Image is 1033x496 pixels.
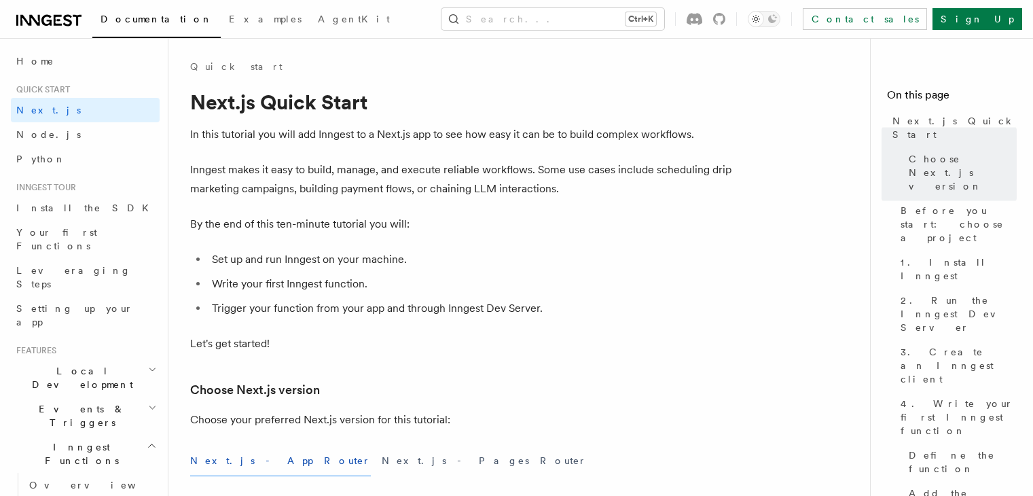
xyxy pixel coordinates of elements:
[11,364,148,391] span: Local Development
[892,114,1017,141] span: Next.js Quick Start
[932,8,1022,30] a: Sign Up
[29,480,169,491] span: Overview
[895,250,1017,288] a: 1. Install Inngest
[190,160,733,198] p: Inngest makes it easy to build, manage, and execute reliable workflows. Some use cases include sc...
[803,8,927,30] a: Contact sales
[16,154,66,164] span: Python
[190,446,371,476] button: Next.js - App Router
[909,152,1017,193] span: Choose Next.js version
[190,90,733,114] h1: Next.js Quick Start
[11,84,70,95] span: Quick start
[16,227,97,251] span: Your first Functions
[190,125,733,144] p: In this tutorial you will add Inngest to a Next.js app to see how easy it can be to build complex...
[626,12,656,26] kbd: Ctrl+K
[101,14,213,24] span: Documentation
[903,147,1017,198] a: Choose Next.js version
[221,4,310,37] a: Examples
[11,258,160,296] a: Leveraging Steps
[11,359,160,397] button: Local Development
[11,49,160,73] a: Home
[190,380,320,400] a: Choose Next.js version
[901,204,1017,245] span: Before you start: choose a project
[11,196,160,220] a: Install the SDK
[887,87,1017,109] h4: On this page
[92,4,221,38] a: Documentation
[11,98,160,122] a: Next.js
[16,202,157,213] span: Install the SDK
[895,288,1017,340] a: 2. Run the Inngest Dev Server
[11,220,160,258] a: Your first Functions
[190,215,733,234] p: By the end of this ten-minute tutorial you will:
[229,14,302,24] span: Examples
[11,402,148,429] span: Events & Triggers
[11,440,147,467] span: Inngest Functions
[901,294,1017,334] span: 2. Run the Inngest Dev Server
[11,296,160,334] a: Setting up your app
[16,303,133,327] span: Setting up your app
[11,122,160,147] a: Node.js
[895,391,1017,443] a: 4. Write your first Inngest function
[190,410,733,429] p: Choose your preferred Next.js version for this tutorial:
[11,345,56,356] span: Features
[208,299,733,318] li: Trigger your function from your app and through Inngest Dev Server.
[748,11,780,27] button: Toggle dark mode
[16,129,81,140] span: Node.js
[16,265,131,289] span: Leveraging Steps
[11,435,160,473] button: Inngest Functions
[887,109,1017,147] a: Next.js Quick Start
[895,340,1017,391] a: 3. Create an Inngest client
[11,147,160,171] a: Python
[11,397,160,435] button: Events & Triggers
[16,54,54,68] span: Home
[318,14,390,24] span: AgentKit
[382,446,587,476] button: Next.js - Pages Router
[11,182,76,193] span: Inngest tour
[909,448,1017,476] span: Define the function
[208,274,733,294] li: Write your first Inngest function.
[310,4,398,37] a: AgentKit
[16,105,81,116] span: Next.js
[208,250,733,269] li: Set up and run Inngest on your machine.
[901,255,1017,283] span: 1. Install Inngest
[441,8,664,30] button: Search...Ctrl+K
[190,60,283,73] a: Quick start
[901,397,1017,438] span: 4. Write your first Inngest function
[901,345,1017,386] span: 3. Create an Inngest client
[190,334,733,353] p: Let's get started!
[903,443,1017,481] a: Define the function
[895,198,1017,250] a: Before you start: choose a project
